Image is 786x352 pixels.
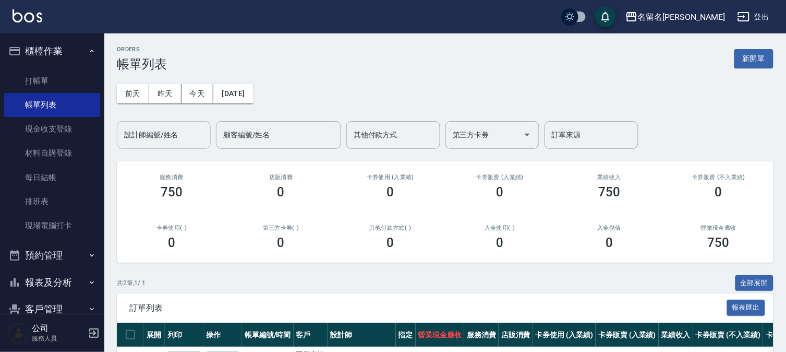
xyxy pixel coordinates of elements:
a: 材料自購登錄 [4,141,100,165]
h2: 卡券使用 (入業績) [348,174,433,181]
th: 設計師 [328,323,395,347]
img: Person [8,323,29,344]
button: 名留名[PERSON_NAME] [621,6,729,28]
a: 現金收支登錄 [4,117,100,141]
button: 報表及分析 [4,269,100,296]
h2: 卡券使用(-) [129,225,214,231]
a: 現場電腦打卡 [4,214,100,238]
h3: 服務消費 [129,174,214,181]
th: 卡券販賣 (入業績) [596,323,659,347]
h3: 0 [168,236,175,250]
button: 預約管理 [4,242,100,269]
button: 昨天 [149,84,182,103]
button: save [595,6,616,27]
button: [DATE] [213,84,253,103]
h3: 0 [496,185,503,200]
button: 報表匯出 [727,300,766,316]
th: 操作 [203,323,242,347]
h3: 0 [496,236,503,250]
button: 前天 [117,84,149,103]
h2: 卡券販賣 (入業績) [457,174,542,181]
h5: 公司 [32,323,85,334]
h2: 店販消費 [239,174,323,181]
h2: 卡券販賣 (不入業績) [676,174,761,181]
button: 登出 [733,7,773,27]
h2: 其他付款方式(-) [348,225,433,231]
h2: 第三方卡券(-) [239,225,323,231]
a: 排班表 [4,190,100,214]
a: 新開單 [734,53,773,63]
h3: 帳單列表 [117,57,167,72]
h2: 營業現金應收 [676,225,761,231]
h2: 業績收入 [567,174,651,181]
a: 打帳單 [4,69,100,93]
h3: 0 [387,185,394,200]
a: 報表匯出 [727,302,766,312]
h3: 0 [277,185,285,200]
th: 卡券使用 (入業績) [533,323,596,347]
h3: 750 [708,236,730,250]
th: 列印 [165,323,203,347]
a: 每日結帳 [4,166,100,190]
img: Logo [13,9,42,22]
h3: 0 [387,236,394,250]
h3: 750 [598,185,620,200]
button: 客戶管理 [4,296,100,323]
th: 營業現金應收 [416,323,465,347]
th: 指定 [396,323,416,347]
h2: 入金使用(-) [457,225,542,231]
th: 業績收入 [659,323,693,347]
p: 服務人員 [32,334,85,343]
button: 全部展開 [735,275,774,291]
h2: ORDERS [117,46,167,53]
th: 客戶 [294,323,328,347]
p: 共 2 筆, 1 / 1 [117,278,146,288]
h3: 750 [161,185,183,200]
h3: 0 [715,185,722,200]
button: 櫃檯作業 [4,38,100,65]
span: 訂單列表 [129,303,727,313]
div: 名留名[PERSON_NAME] [638,10,725,24]
th: 服務消費 [464,323,499,347]
h3: 0 [606,236,613,250]
a: 帳單列表 [4,93,100,117]
h3: 0 [277,236,285,250]
th: 店販消費 [499,323,533,347]
th: 卡券販賣 (不入業績) [693,323,763,347]
th: 帳單編號/時間 [242,323,294,347]
h2: 入金儲值 [567,225,651,231]
button: 新開單 [734,49,773,68]
th: 展開 [144,323,165,347]
button: 今天 [182,84,214,103]
button: Open [519,126,536,143]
